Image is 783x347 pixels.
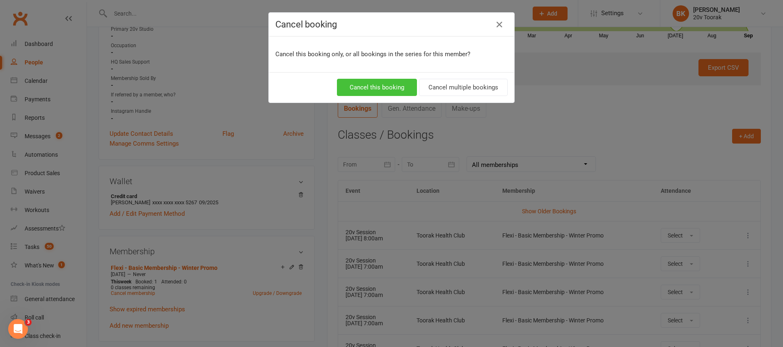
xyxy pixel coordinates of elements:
[275,49,508,59] p: Cancel this booking only, or all bookings in the series for this member?
[337,79,417,96] button: Cancel this booking
[8,319,28,339] iframe: Intercom live chat
[419,79,508,96] button: Cancel multiple bookings
[275,19,508,30] h4: Cancel booking
[493,18,506,31] button: Close
[25,319,32,326] span: 3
